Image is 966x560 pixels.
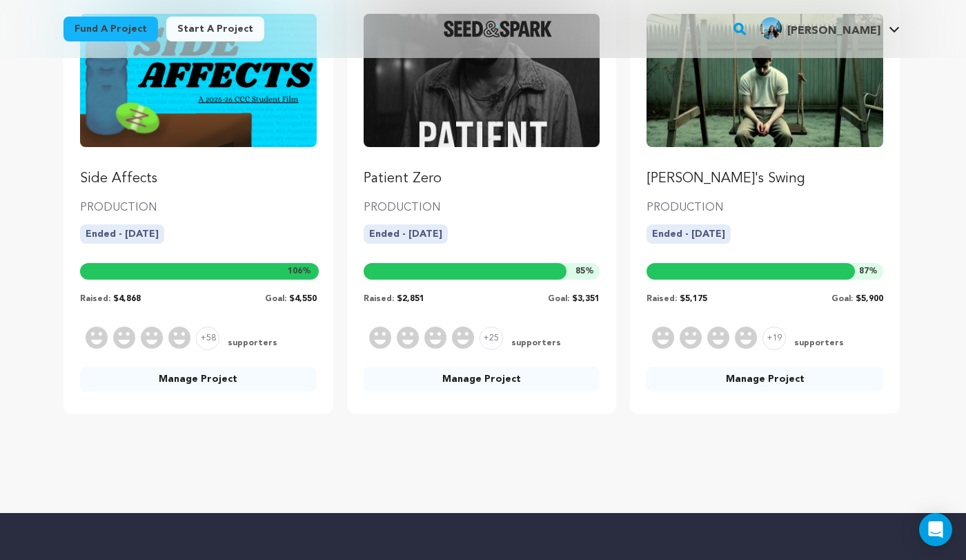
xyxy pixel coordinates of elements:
[548,295,569,303] span: Goal:
[856,295,883,303] span: $5,900
[762,327,786,350] span: +19
[289,295,317,303] span: $4,550
[575,267,585,276] span: 85
[225,338,277,350] span: supporters
[80,169,317,189] p: Side Affects
[166,17,264,41] a: Start a project
[397,295,424,303] span: $2,851
[647,169,883,189] p: [PERSON_NAME]'s Swing
[647,224,731,244] p: Ended - [DATE]
[288,266,311,277] span: %
[680,327,702,349] img: Supporter Image
[364,224,448,244] p: Ended - [DATE]
[113,295,141,303] span: $4,868
[760,17,782,39] img: 06945a0e885cf58c.jpg
[575,266,594,277] span: %
[80,224,164,244] p: Ended - [DATE]
[80,367,317,392] a: Manage Project
[196,327,219,350] span: +58
[859,266,878,277] span: %
[369,327,391,349] img: Supporter Image
[647,14,883,188] a: Fund Tony's Swing
[444,21,552,37] img: Seed&Spark Logo Dark Mode
[80,200,317,216] p: PRODUCTION
[919,513,952,546] div: Open Intercom Messenger
[80,14,317,188] a: Fund Side Affects
[364,14,600,188] a: Fund Patient Zero
[452,327,474,349] img: Supporter Image
[80,295,110,303] span: Raised:
[572,295,600,303] span: $3,351
[735,327,757,349] img: Supporter Image
[647,295,677,303] span: Raised:
[647,200,883,216] p: PRODUCTION
[141,327,163,349] img: Supporter Image
[652,327,674,349] img: Supporter Image
[480,327,503,350] span: +25
[113,327,135,349] img: Supporter Image
[397,327,419,349] img: Supporter Image
[509,338,561,350] span: supporters
[760,17,880,39] div: Luisa B.'s Profile
[647,367,883,392] a: Manage Project
[424,327,446,349] img: Supporter Image
[86,327,108,349] img: Supporter Image
[791,338,844,350] span: supporters
[680,295,707,303] span: $5,175
[757,15,903,44] span: Luisa B.'s Profile
[364,295,394,303] span: Raised:
[787,26,880,37] span: [PERSON_NAME]
[364,169,600,189] p: Patient Zero
[707,327,729,349] img: Supporter Image
[288,267,302,276] span: 106
[364,367,600,392] a: Manage Project
[859,267,869,276] span: 87
[364,200,600,216] p: PRODUCTION
[444,21,552,37] a: Seed&Spark Homepage
[63,17,158,41] a: Fund a project
[265,295,286,303] span: Goal:
[831,295,853,303] span: Goal:
[168,327,190,349] img: Supporter Image
[757,15,903,39] a: Luisa B.'s Profile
